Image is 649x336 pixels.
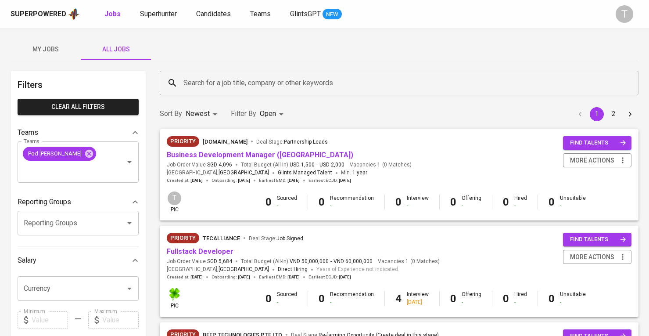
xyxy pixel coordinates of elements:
span: Pod [PERSON_NAME] [23,149,87,158]
div: Offering [462,195,481,210]
div: - [462,299,481,306]
b: 0 [265,196,272,208]
span: - [316,161,318,169]
button: more actions [563,250,631,264]
span: Years of Experience not indicated. [316,265,399,274]
div: - [514,299,527,306]
span: more actions [570,155,614,166]
span: Total Budget (All-In) [241,258,373,265]
span: [DATE] [339,177,351,184]
span: Priority [167,137,199,146]
span: Partnership Leads [284,139,328,145]
a: Superhunter [140,9,179,20]
div: - [560,202,586,210]
div: Recommendation [330,195,374,210]
div: - [330,202,374,210]
a: Candidates [196,9,233,20]
b: 4 [395,293,402,305]
p: Reporting Groups [18,197,71,207]
span: VND 50,000,000 [290,258,329,265]
button: Open [123,217,136,229]
div: Reporting Groups [18,193,139,211]
span: find talents [570,235,626,245]
div: - [514,202,527,210]
span: Onboarding : [212,177,250,184]
span: Direct Hiring [278,266,308,272]
span: GlintsGPT [290,10,321,18]
input: Value [102,311,139,329]
span: USD 1,500 [290,161,315,169]
span: SGD 4,096 [207,161,232,169]
div: Interview [407,291,429,306]
div: Pod [PERSON_NAME] [23,147,96,161]
div: New Job received from Demand Team [167,233,199,243]
b: 0 [503,196,509,208]
span: Job Order Value [167,161,232,169]
span: 1 year [352,170,367,176]
b: 0 [395,196,402,208]
span: Superhunter [140,10,177,18]
span: VND 60,000,000 [333,258,373,265]
div: - [407,202,429,210]
button: Clear All filters [18,99,139,115]
span: [GEOGRAPHIC_DATA] , [167,169,269,177]
p: Filter By [231,108,256,119]
div: Sourced [277,291,297,306]
span: [GEOGRAPHIC_DATA] , [167,265,269,274]
input: Value [32,311,68,329]
p: Newest [186,108,210,119]
b: 0 [319,293,325,305]
nav: pagination navigation [572,107,638,121]
span: Job Order Value [167,258,232,265]
div: Hired [514,195,527,210]
div: Unsuitable [560,195,586,210]
span: Min. [341,170,367,176]
b: 0 [549,293,555,305]
b: 0 [450,196,456,208]
span: Earliest ECJD : [308,274,351,280]
span: [DATE] [287,274,300,280]
div: Teams [18,124,139,141]
div: Interview [407,195,429,210]
span: Earliest ECJD : [308,177,351,184]
span: Created at : [167,177,203,184]
button: page 1 [590,107,604,121]
span: Teams [250,10,271,18]
div: - [462,202,481,210]
p: Teams [18,127,38,138]
div: New Job received from Demand Team [167,136,199,147]
b: 0 [319,196,325,208]
button: more actions [563,153,631,168]
span: [DATE] [238,177,250,184]
button: find talents [563,233,631,246]
span: Clear All filters [25,101,132,112]
a: Fullstack Developer [167,247,233,256]
div: pic [167,287,182,310]
span: All Jobs [86,44,146,55]
a: Business Development Manager ([GEOGRAPHIC_DATA]) [167,151,353,159]
span: more actions [570,252,614,263]
div: Recommendation [330,291,374,306]
div: [DATE] [407,299,429,306]
span: - [330,258,332,265]
span: Open [260,109,276,118]
span: USD 2,000 [319,161,344,169]
span: [DATE] [339,274,351,280]
div: pic [167,191,182,213]
span: NEW [323,10,342,19]
span: Onboarding : [212,274,250,280]
b: 0 [549,196,555,208]
span: TecAlliance [203,235,240,242]
span: My Jobs [16,44,75,55]
div: T [167,191,182,206]
button: Open [123,282,136,295]
span: Vacancies ( 0 Matches ) [378,258,440,265]
span: 1 [376,161,380,169]
div: - [560,299,586,306]
img: app logo [68,7,80,21]
span: Vacancies ( 0 Matches ) [350,161,412,169]
img: f9493b8c-82b8-4f41-8722-f5d69bb1b761.jpg [168,288,181,301]
a: GlintsGPT NEW [290,9,342,20]
p: Salary [18,255,36,266]
span: Total Budget (All-In) [241,161,344,169]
